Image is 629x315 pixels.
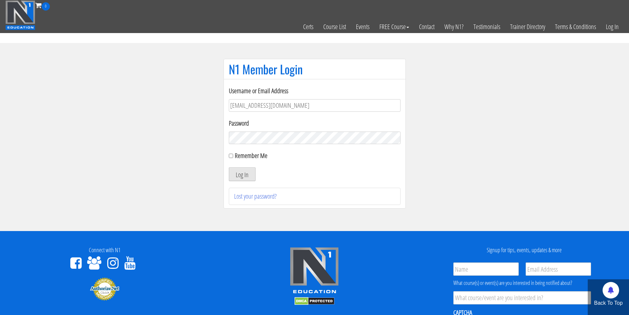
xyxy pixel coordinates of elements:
[5,0,35,30] img: n1-education
[526,262,591,276] input: Email Address
[229,167,256,181] button: Log In
[414,11,439,43] a: Contact
[505,11,550,43] a: Trainer Directory
[235,151,267,160] label: Remember Me
[374,11,414,43] a: FREE Course
[234,192,277,201] a: Lost your password?
[469,11,505,43] a: Testimonials
[453,279,591,287] div: What course(s) or event(s) are you interested in being notified about?
[295,297,334,305] img: DMCA.com Protection Status
[439,11,469,43] a: Why N1?
[229,86,401,96] label: Username or Email Address
[290,247,339,296] img: n1-edu-logo
[5,247,205,254] h4: Connect with N1
[35,1,50,10] a: 0
[453,262,519,276] input: Name
[229,118,401,128] label: Password
[601,11,624,43] a: Log In
[453,291,591,304] input: What course/event are you interested in?
[229,62,401,76] h1: N1 Member Login
[90,277,120,301] img: Authorize.Net Merchant - Click to Verify
[351,11,374,43] a: Events
[318,11,351,43] a: Course List
[550,11,601,43] a: Terms & Conditions
[424,247,624,254] h4: Signup for tips, events, updates & more
[42,2,50,11] span: 0
[298,11,318,43] a: Certs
